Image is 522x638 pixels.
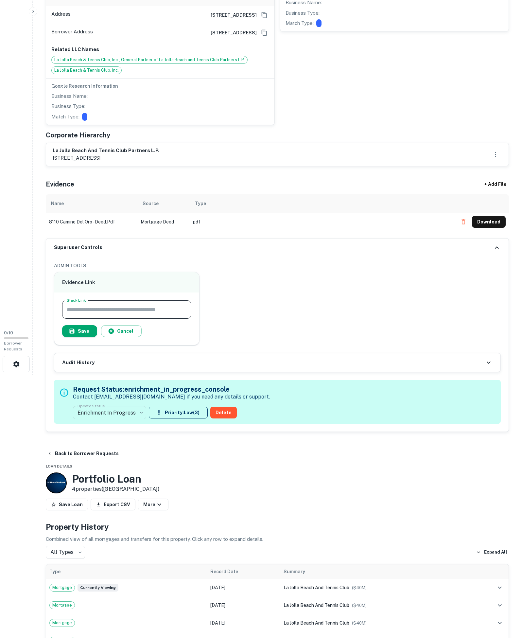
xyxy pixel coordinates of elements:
[91,499,135,510] button: Export CSV
[52,57,247,63] span: La Jolla Beach & Tennis Club, Inc., General Partner of La Jolla Beach and Tennis Club Partners L.P.
[137,194,190,213] th: Source
[259,28,269,38] button: Copy Address
[101,325,142,337] button: Cancel
[149,407,208,418] button: Priority:Low(3)
[78,403,105,409] label: Update Status
[54,244,102,251] h6: Superuser Controls
[259,10,269,20] button: Copy Address
[284,620,349,626] span: la jolla beach and tennis club
[51,92,88,100] p: Business Name:
[73,403,146,422] div: Enrichment In Progress
[46,521,509,533] h4: Property History
[472,216,506,228] button: Download
[46,546,85,559] div: All Types
[53,147,159,154] h6: la jolla beach and tennis club partners l.p.
[50,620,75,626] span: Mortgage
[207,596,280,614] td: [DATE]
[210,407,237,418] button: Delete
[207,579,280,596] td: [DATE]
[207,614,280,632] td: [DATE]
[494,582,505,593] button: expand row
[458,217,469,227] button: Delete file
[73,393,270,401] p: Contact [EMAIL_ADDRESS][DOMAIN_NAME] if you need any details or support.
[51,82,269,90] h6: Google Research Information
[51,10,71,20] p: Address
[51,45,269,53] p: Related LLC Names
[46,499,88,510] button: Save Loan
[51,102,85,110] p: Business Type:
[54,262,501,269] h6: ADMIN TOOLS
[62,325,97,337] button: Save
[284,603,349,608] span: la jolla beach and tennis club
[46,535,509,543] p: Combined view of all mortgages and transfers for this property. Click any row to expand details.
[62,359,95,366] h6: Audit History
[207,564,280,579] th: Record Date
[50,584,75,591] span: Mortgage
[46,130,110,140] h5: Corporate Hierarchy
[4,341,22,351] span: Borrower Requests
[352,621,367,626] span: ($ 40M )
[4,330,13,335] span: 0 / 10
[46,213,137,231] td: 8110 camino del oro - deed.pdf
[190,213,454,231] td: pdf
[195,200,206,207] div: Type
[46,464,72,468] span: Loan Details
[286,19,314,27] p: Match Type:
[352,603,367,608] span: ($ 40M )
[46,564,207,579] th: Type
[286,9,320,17] p: Business Type:
[205,29,257,36] a: [STREET_ADDRESS]
[46,194,137,213] th: Name
[46,179,74,189] h5: Evidence
[72,473,159,485] h3: Portfolio Loan
[475,547,509,557] button: Expand All
[51,200,64,207] div: Name
[489,586,522,617] iframe: Chat Widget
[72,485,159,493] p: 4 properties ([GEOGRAPHIC_DATA])
[67,297,86,303] label: Slack Link
[73,384,270,394] h5: Request Status: enrichment_in_progress_console
[352,585,367,590] span: ($ 40M )
[137,213,190,231] td: Mortgage Deed
[494,617,505,629] button: expand row
[280,564,471,579] th: Summary
[472,179,518,190] div: + Add File
[52,67,121,74] span: La Jolla Beach & Tennis Club, Inc.
[143,200,159,207] div: Source
[138,499,168,510] button: More
[53,154,159,162] p: [STREET_ADDRESS]
[51,113,79,121] p: Match Type:
[44,448,121,459] button: Back to Borrower Requests
[205,11,257,19] a: [STREET_ADDRESS]
[50,602,75,609] span: Mortgage
[284,585,349,590] span: la jolla beach and tennis club
[46,194,509,238] div: scrollable content
[78,584,118,592] span: Currently viewing
[190,194,454,213] th: Type
[62,279,191,286] h6: Evidence Link
[51,28,93,38] p: Borrower Address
